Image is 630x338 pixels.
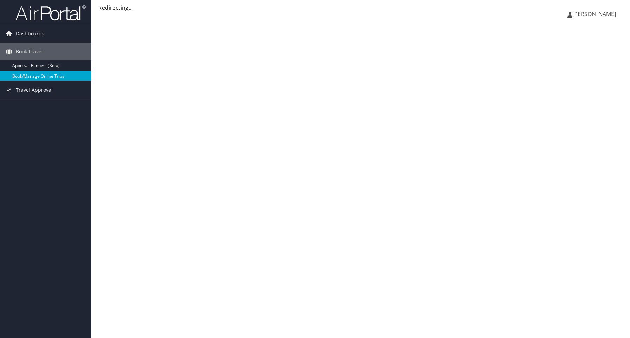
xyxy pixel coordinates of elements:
[572,10,616,18] span: [PERSON_NAME]
[16,25,44,43] span: Dashboards
[567,4,623,25] a: [PERSON_NAME]
[98,4,623,12] div: Redirecting...
[15,5,86,21] img: airportal-logo.png
[16,81,53,99] span: Travel Approval
[16,43,43,60] span: Book Travel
